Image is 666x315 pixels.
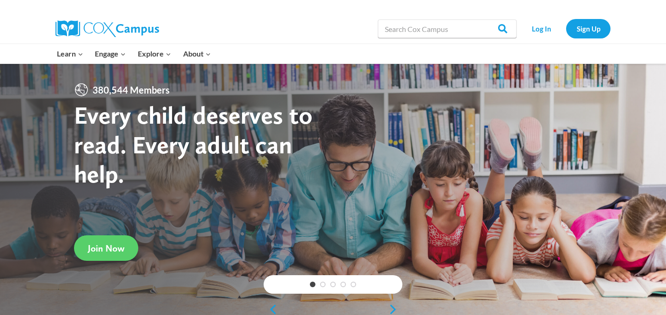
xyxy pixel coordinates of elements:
a: 4 [340,282,346,287]
a: Sign Up [566,19,610,38]
span: 380,544 Members [89,82,173,97]
a: next [388,304,402,315]
span: About [183,48,211,60]
a: Join Now [74,235,138,261]
a: 2 [320,282,326,287]
a: Log In [521,19,561,38]
span: Learn [57,48,83,60]
a: 3 [330,282,336,287]
span: Join Now [88,243,124,254]
strong: Every child deserves to read. Every adult can help. [74,100,313,189]
a: 1 [310,282,315,287]
a: 5 [351,282,356,287]
img: Cox Campus [55,20,159,37]
input: Search Cox Campus [378,19,517,38]
nav: Primary Navigation [51,44,216,63]
span: Engage [95,48,126,60]
a: previous [264,304,277,315]
nav: Secondary Navigation [521,19,610,38]
span: Explore [138,48,171,60]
